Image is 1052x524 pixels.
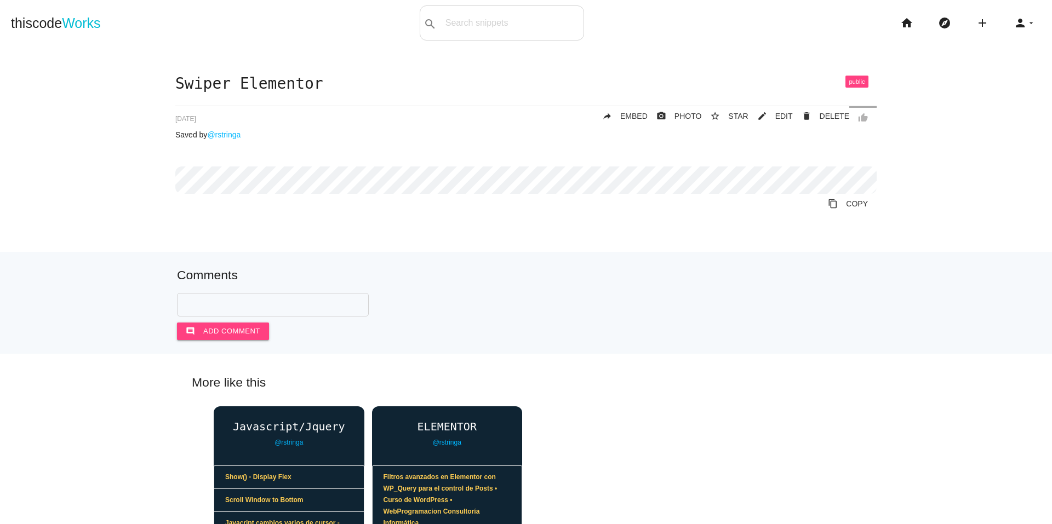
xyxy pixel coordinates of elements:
a: ELEMENTOR [372,421,523,433]
i: search [424,7,437,42]
p: Saved by [175,130,877,139]
i: reply [602,106,612,126]
button: star_borderSTAR [701,106,748,126]
i: add [976,5,989,41]
a: Javascript/Jquery [214,421,364,433]
a: Delete Post [793,106,849,126]
span: [DATE] [175,115,196,123]
span: EMBED [620,112,648,120]
i: photo_camera [656,106,666,126]
a: thiscodeWorks [11,5,101,41]
h5: Comments [177,268,875,282]
button: search [420,6,440,40]
span: DELETE [820,112,849,120]
h5: More like this [175,376,877,389]
span: STAR [728,112,748,120]
span: Works [62,15,100,31]
span: PHOTO [674,112,702,120]
span: EDIT [775,112,793,120]
h1: Swiper Elementor [175,76,877,93]
input: Search snippets [440,11,584,34]
i: mode_edit [757,106,767,126]
i: comment [186,323,195,340]
i: arrow_drop_down [1027,5,1036,41]
a: @rstringa [207,130,241,139]
i: delete [802,106,811,126]
a: @rstringa [433,439,461,446]
a: @rstringa [275,439,303,446]
a: Scroll Window to Bottom [214,489,364,512]
a: photo_cameraPHOTO [648,106,702,126]
i: explore [938,5,951,41]
a: Copy to Clipboard [819,194,877,214]
i: person [1014,5,1027,41]
a: mode_editEDIT [748,106,793,126]
button: commentAdd comment [177,323,269,340]
i: star_border [710,106,720,126]
a: Show() - Display Flex [214,466,364,489]
i: home [900,5,913,41]
a: replyEMBED [593,106,648,126]
i: content_copy [828,194,838,214]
